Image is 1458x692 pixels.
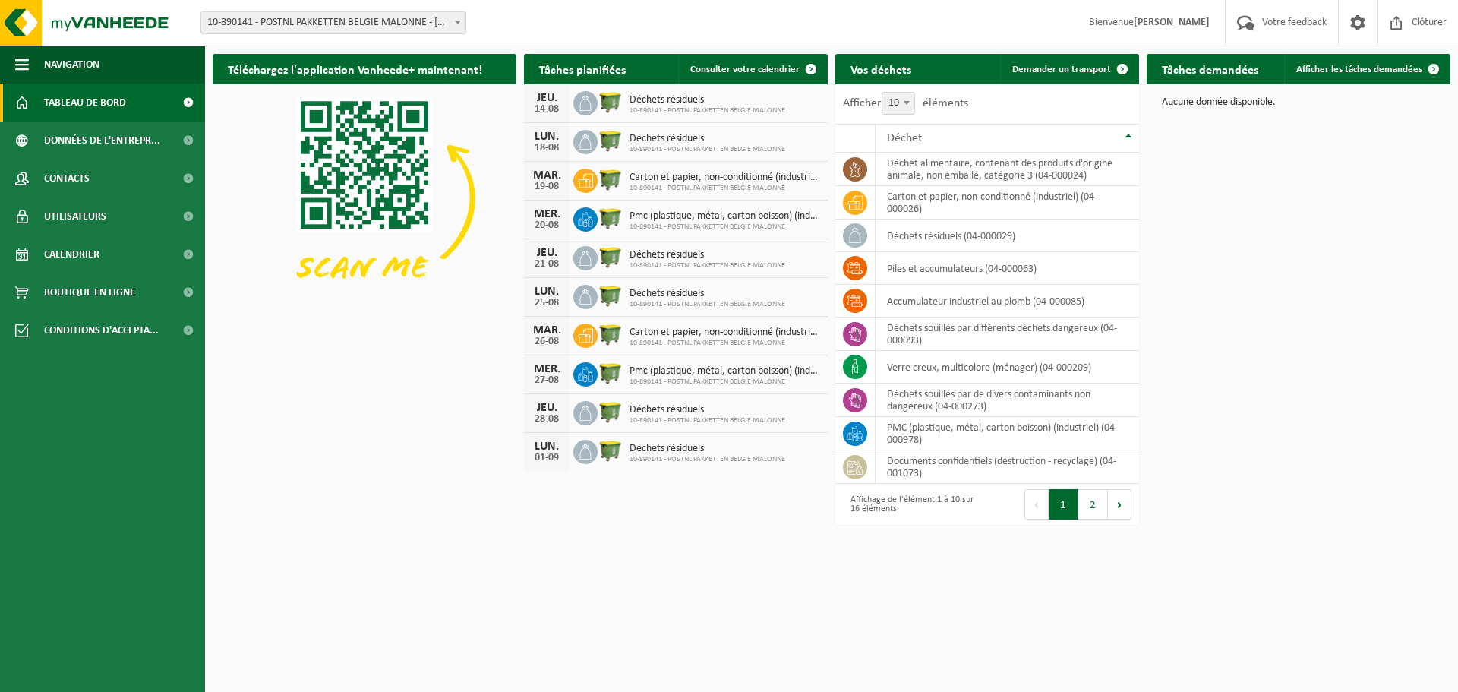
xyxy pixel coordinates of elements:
span: Tableau de bord [44,84,126,122]
span: Déchets résiduels [630,94,785,106]
img: WB-1100-HPE-GN-50 [598,166,623,192]
span: 10-890141 - POSTNL PAKKETTEN BELGIE MALONNE [630,223,820,232]
strong: [PERSON_NAME] [1134,17,1210,28]
span: 10-890141 - POSTNL PAKKETTEN BELGIE MALONNE [630,300,785,309]
label: Afficher éléments [843,97,968,109]
span: 10-890141 - POSTNL PAKKETTEN BELGIE MALONNE [630,261,785,270]
td: accumulateur industriel au plomb (04-000085) [876,285,1139,318]
h2: Vos déchets [835,54,926,84]
div: 14-08 [532,104,562,115]
span: 10-890141 - POSTNL PAKKETTEN BELGIE MALONNE [630,378,820,387]
span: 10-890141 - POSTNL PAKKETTEN BELGIE MALONNE [630,339,820,348]
button: 2 [1078,489,1108,520]
img: WB-1100-HPE-GN-50 [598,89,623,115]
div: Affichage de l'élément 1 à 10 sur 16 éléments [843,488,980,521]
span: 10 [882,93,914,114]
div: 25-08 [532,298,562,308]
div: 26-08 [532,337,562,347]
div: 01-09 [532,453,562,463]
img: WB-1100-HPE-GN-50 [598,399,623,425]
div: 21-08 [532,259,562,270]
p: Aucune donnée disponible. [1162,97,1435,108]
div: LUN. [532,286,562,298]
span: Carton et papier, non-conditionné (industriel) [630,327,820,339]
h2: Téléchargez l'application Vanheede+ maintenant! [213,54,497,84]
span: Pmc (plastique, métal, carton boisson) (industriel) [630,365,820,378]
span: Déchets résiduels [630,288,785,300]
div: LUN. [532,131,562,143]
button: Previous [1024,489,1049,520]
span: Déchets résiduels [630,133,785,145]
td: Déchets souillés par de divers contaminants non dangereux (04-000273) [876,384,1139,417]
img: Download de VHEPlus App [213,84,516,312]
td: déchet alimentaire, contenant des produits d'origine animale, non emballé, catégorie 3 (04-000024) [876,153,1139,186]
td: carton et papier, non-conditionné (industriel) (04-000026) [876,186,1139,220]
div: LUN. [532,441,562,453]
img: WB-1100-HPE-GN-50 [598,205,623,231]
span: Déchets résiduels [630,404,785,416]
td: déchets souillés par différents déchets dangereux (04-000093) [876,318,1139,351]
span: Boutique en ligne [44,273,135,311]
span: Contacts [44,160,90,197]
div: 19-08 [532,182,562,192]
img: WB-1100-HPE-GN-50 [598,283,623,308]
div: 28-08 [532,414,562,425]
div: JEU. [532,402,562,414]
span: Navigation [44,46,99,84]
span: 10-890141 - POSTNL PAKKETTEN BELGIE MALONNE - MALONNE [201,12,465,33]
button: Next [1108,489,1131,520]
div: 27-08 [532,375,562,386]
span: Données de l'entrepr... [44,122,160,160]
span: Carton et papier, non-conditionné (industriel) [630,172,820,184]
span: Déchets résiduels [630,249,785,261]
span: Déchets résiduels [630,443,785,455]
a: Demander un transport [1000,54,1138,84]
span: Pmc (plastique, métal, carton boisson) (industriel) [630,210,820,223]
span: Afficher les tâches demandées [1296,65,1422,74]
span: 10-890141 - POSTNL PAKKETTEN BELGIE MALONNE [630,416,785,425]
div: MER. [532,208,562,220]
img: WB-1100-HPE-GN-50 [598,321,623,347]
span: Déchet [887,132,922,144]
div: MAR. [532,324,562,337]
img: WB-1100-HPE-GN-50 [598,360,623,386]
a: Afficher les tâches demandées [1284,54,1449,84]
span: 10-890141 - POSTNL PAKKETTEN BELGIE MALONNE [630,455,785,464]
span: Utilisateurs [44,197,106,235]
span: 10-890141 - POSTNL PAKKETTEN BELGIE MALONNE [630,106,785,115]
span: 10-890141 - POSTNL PAKKETTEN BELGIE MALONNE - MALONNE [200,11,466,34]
a: Consulter votre calendrier [678,54,826,84]
div: MAR. [532,169,562,182]
span: Calendrier [44,235,99,273]
h2: Tâches planifiées [524,54,641,84]
span: Consulter votre calendrier [690,65,800,74]
span: 10 [882,92,915,115]
span: 10-890141 - POSTNL PAKKETTEN BELGIE MALONNE [630,184,820,193]
td: déchets résiduels (04-000029) [876,220,1139,252]
div: 18-08 [532,143,562,153]
img: WB-1100-HPE-GN-50 [598,438,623,463]
td: PMC (plastique, métal, carton boisson) (industriel) (04-000978) [876,417,1139,450]
div: MER. [532,363,562,375]
img: WB-1100-HPE-GN-50 [598,244,623,270]
span: 10-890141 - POSTNL PAKKETTEN BELGIE MALONNE [630,145,785,154]
td: verre creux, multicolore (ménager) (04-000209) [876,351,1139,384]
span: Demander un transport [1012,65,1111,74]
span: Conditions d'accepta... [44,311,159,349]
button: 1 [1049,489,1078,520]
td: Piles et accumulateurs (04-000063) [876,252,1139,285]
div: JEU. [532,92,562,104]
h2: Tâches demandées [1147,54,1273,84]
div: 20-08 [532,220,562,231]
img: WB-1100-HPE-GN-50 [598,128,623,153]
td: documents confidentiels (destruction - recyclage) (04-001073) [876,450,1139,484]
div: JEU. [532,247,562,259]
